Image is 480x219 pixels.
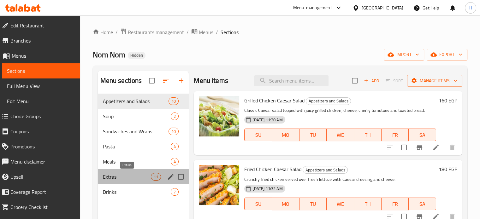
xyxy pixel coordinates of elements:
p: Classic Caesar salad topped with juicy grilled chicken, cheese, cherry tomotoes and toasted bread. [244,107,436,114]
div: items [171,143,179,150]
span: Sandwiches and Wraps [103,128,169,135]
button: SA [409,129,436,141]
a: Edit menu item [432,144,440,151]
button: import [384,49,424,61]
span: Menus [199,28,213,36]
button: Add section [174,73,189,88]
span: Choice Groups [10,112,75,120]
div: Drinks7 [98,184,189,199]
span: Menus [12,52,75,60]
span: MO [275,199,297,209]
span: Add item [361,76,382,86]
div: Sandwiches and Wraps10 [98,124,189,139]
button: export [427,49,467,61]
span: SA [411,130,434,140]
button: SA [409,198,436,210]
span: Select all sections [145,74,158,87]
span: Menu disclaimer [10,158,75,165]
button: SU [244,198,272,210]
span: TU [302,199,324,209]
span: H [469,4,472,11]
span: Coverage Report [10,188,75,196]
span: Edit Restaurant [10,22,75,29]
div: Hidden [128,52,145,59]
span: Meals [103,158,171,165]
div: [GEOGRAPHIC_DATA] [362,4,403,11]
span: 10 [169,129,178,135]
span: Appetizers and Salads [303,166,347,174]
div: Meals4 [98,154,189,169]
img: Grilled Chicken Caesar Salad [199,96,239,136]
span: 4 [171,144,178,150]
h6: 180 EGP [439,165,457,174]
div: Appetizers and Salads10 [98,94,189,109]
button: TU [299,129,327,141]
span: Grocery Checklist [10,203,75,211]
div: items [171,158,179,165]
div: items [169,97,179,105]
button: edit [166,172,175,182]
span: Soup [103,112,171,120]
span: TH [357,130,379,140]
h6: 160 EGP [439,96,457,105]
nav: breadcrumb [93,28,467,36]
li: / [187,28,189,36]
span: Sections [7,67,75,75]
p: Crunchy fried chicken served over fresh lettuce with Caesar dressing and cheese. [244,176,436,183]
span: Nom Nom [93,48,125,62]
li: / [216,28,218,36]
span: Fried Chicken Caesar Salad [244,164,301,174]
span: export [432,51,462,59]
h2: Menu items [194,76,228,85]
div: Extras11edit [98,169,189,184]
div: Soup2 [98,109,189,124]
div: Menu-management [293,4,332,12]
span: WE [329,199,352,209]
a: Restaurants management [120,28,184,36]
span: Edit Menu [7,97,75,105]
span: Select section first [382,76,407,86]
input: search [254,75,329,86]
span: Appetizers and Salads [103,97,169,105]
div: Pasta4 [98,139,189,154]
span: Restaurants management [128,28,184,36]
span: 4 [171,159,178,165]
div: items [171,112,179,120]
a: Edit Menu [2,94,80,109]
button: FR [382,198,409,210]
span: 11 [151,174,161,180]
button: TH [354,129,382,141]
span: SU [247,199,270,209]
a: Menus [191,28,213,36]
span: Drinks [103,188,171,196]
span: Hidden [128,53,145,58]
span: Upsell [10,173,75,181]
span: 10 [169,98,178,104]
button: TH [354,198,382,210]
nav: Menu sections [98,91,189,202]
button: SU [244,129,272,141]
a: Full Menu View [2,78,80,94]
a: Sections [2,63,80,78]
span: Extras [103,173,151,181]
span: MO [275,130,297,140]
div: Appetizers and Salads [306,97,351,105]
a: Home [93,28,113,36]
span: Promotions [10,143,75,150]
button: WE [327,129,354,141]
span: SA [411,199,434,209]
span: Sort sections [158,73,174,88]
span: Manage items [412,77,457,85]
span: SU [247,130,270,140]
h2: Menu sections [100,76,142,85]
span: [DATE] 11:32 AM [250,186,285,192]
button: Manage items [407,75,462,87]
span: Select section [348,74,361,87]
button: MO [272,129,299,141]
button: delete [445,140,460,155]
span: Branches [10,37,75,44]
li: / [116,28,118,36]
span: Full Menu View [7,82,75,90]
button: WE [327,198,354,210]
button: Branch-specific-item [412,140,427,155]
